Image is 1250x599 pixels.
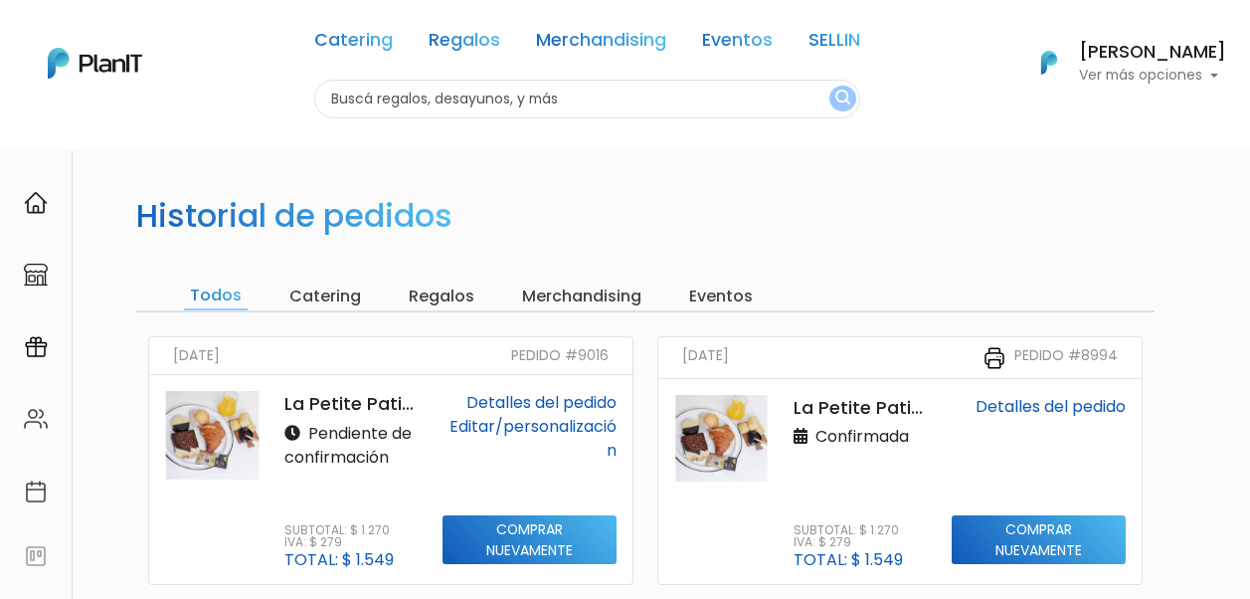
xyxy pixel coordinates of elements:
a: Merchandising [536,32,666,56]
img: campaigns-02234683943229c281be62815700db0a1741e53638e28bf9629b52c665b00959.svg [24,335,48,359]
input: Todos [184,283,248,310]
img: thumb_La_linda-PhotoRoom.png [674,395,770,482]
img: PlanIt Logo [48,48,142,79]
p: Total: $ 1.549 [284,552,394,568]
small: [DATE] [682,345,729,370]
img: printer-31133f7acbd7ec30ea1ab4a3b6864c9b5ed483bd8d1a339becc4798053a55bbc.svg [982,346,1006,370]
p: IVA: $ 279 [794,536,903,548]
p: Ver más opciones [1079,69,1226,83]
img: PlanIt Logo [1027,41,1071,85]
p: Pendiente de confirmación [284,422,419,470]
img: marketplace-4ceaa7011d94191e9ded77b95e3339b90024bf715f7c57f8cf31f2d8c509eaba.svg [24,263,48,287]
input: Comprar nuevamente [443,515,617,565]
h6: [PERSON_NAME] [1079,44,1226,62]
p: IVA: $ 279 [284,536,394,548]
small: [DATE] [173,345,220,366]
input: Eventos [683,283,759,310]
input: Catering [283,283,367,310]
img: thumb_La_linda-PhotoRoom.png [165,391,261,480]
p: Confirmada [794,425,909,449]
input: Buscá regalos, desayunos, y más [314,80,860,118]
h2: Historial de pedidos [136,197,452,235]
img: calendar-87d922413cdce8b2cf7b7f5f62616a5cf9e4887200fb71536465627b3292af00.svg [24,480,48,503]
img: people-662611757002400ad9ed0e3c099ab2801c6687ba6c219adb57efc949bc21e19d.svg [24,407,48,431]
input: Regalos [403,283,480,310]
p: Subtotal: $ 1.270 [284,524,394,536]
p: La Petite Patisserie de Flor [284,391,419,417]
small: Pedido #9016 [511,345,609,366]
p: Subtotal: $ 1.270 [794,524,903,536]
a: SELLIN [808,32,860,56]
input: Comprar nuevamente [952,515,1126,565]
a: Detalles del pedido [976,395,1126,418]
input: Merchandising [516,283,647,310]
a: Catering [314,32,393,56]
a: Regalos [429,32,500,56]
a: Detalles del pedido [466,391,617,414]
button: PlanIt Logo [PERSON_NAME] Ver más opciones [1015,37,1226,89]
a: Editar/personalización [449,415,617,462]
p: Total: $ 1.549 [794,552,903,568]
small: Pedido #8994 [1014,345,1118,370]
img: feedback-78b5a0c8f98aac82b08bfc38622c3050aee476f2c9584af64705fc4e61158814.svg [24,544,48,568]
img: home-e721727adea9d79c4d83392d1f703f7f8bce08238fde08b1acbfd93340b81755.svg [24,191,48,215]
img: search_button-432b6d5273f82d61273b3651a40e1bd1b912527efae98b1b7a1b2c0702e16a8d.svg [835,90,850,108]
a: Eventos [702,32,773,56]
p: La Petite Patisserie de Flor [794,395,928,421]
